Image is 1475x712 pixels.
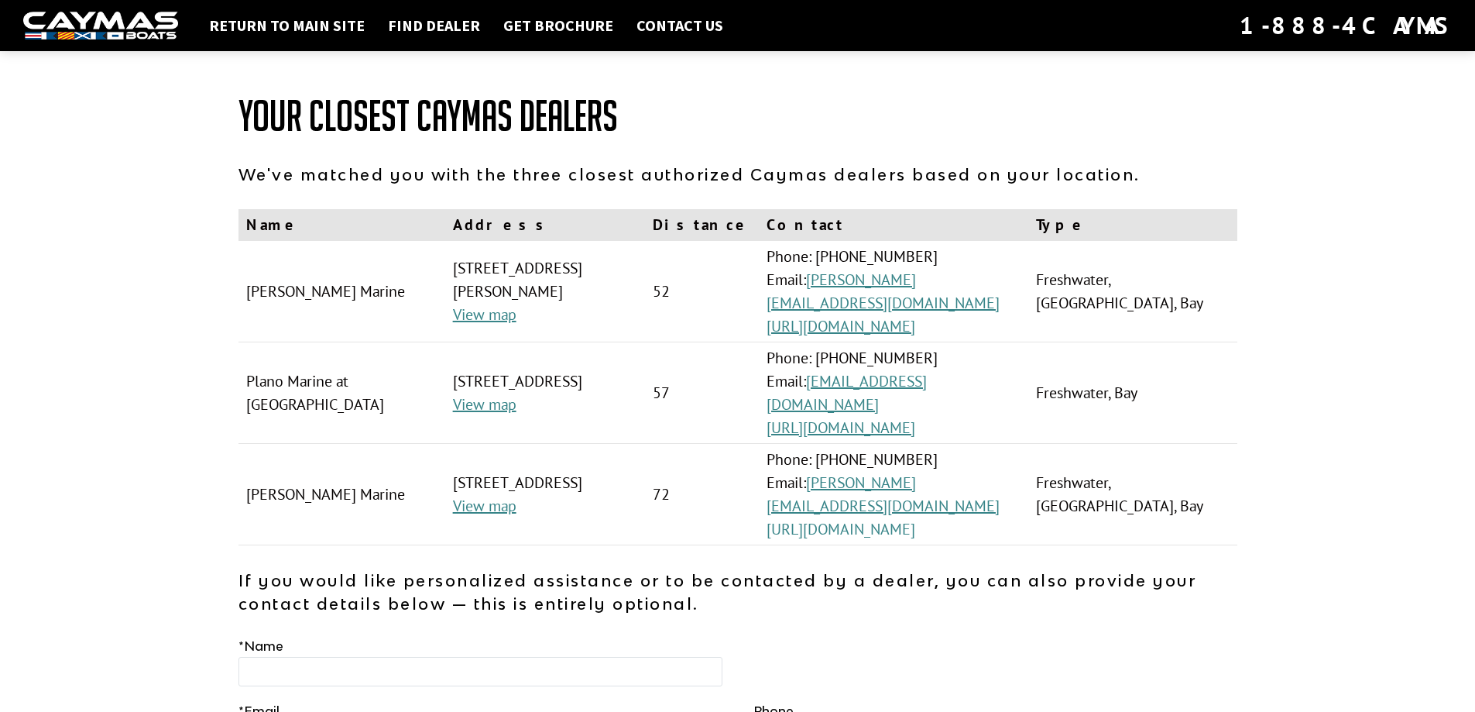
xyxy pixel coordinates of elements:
[1028,241,1237,342] td: Freshwater, [GEOGRAPHIC_DATA], Bay
[238,637,283,655] label: Name
[380,15,488,36] a: Find Dealer
[445,444,646,545] td: [STREET_ADDRESS]
[645,444,759,545] td: 72
[238,444,445,545] td: [PERSON_NAME] Marine
[645,342,759,444] td: 57
[238,342,445,444] td: Plano Marine at [GEOGRAPHIC_DATA]
[445,342,646,444] td: [STREET_ADDRESS]
[629,15,731,36] a: Contact Us
[759,209,1028,241] th: Contact
[445,241,646,342] td: [STREET_ADDRESS][PERSON_NAME]
[767,270,1000,313] a: [PERSON_NAME][EMAIL_ADDRESS][DOMAIN_NAME]
[1028,444,1237,545] td: Freshwater, [GEOGRAPHIC_DATA], Bay
[767,418,915,438] a: [URL][DOMAIN_NAME]
[759,241,1028,342] td: Phone: [PHONE_NUMBER] Email:
[767,473,1000,516] a: [PERSON_NAME][EMAIL_ADDRESS][DOMAIN_NAME]
[645,209,759,241] th: Distance
[453,304,516,325] a: View map
[453,394,516,414] a: View map
[453,496,516,516] a: View map
[445,209,646,241] th: Address
[767,519,915,539] a: [URL][DOMAIN_NAME]
[238,209,445,241] th: Name
[238,163,1237,186] p: We've matched you with the three closest authorized Caymas dealers based on your location.
[1028,209,1237,241] th: Type
[759,342,1028,444] td: Phone: [PHONE_NUMBER] Email:
[238,93,1237,139] h1: Your Closest Caymas Dealers
[645,241,759,342] td: 52
[496,15,621,36] a: Get Brochure
[1028,342,1237,444] td: Freshwater, Bay
[1240,9,1452,43] div: 1-888-4CAYMAS
[23,12,178,40] img: white-logo-c9c8dbefe5ff5ceceb0f0178aa75bf4bb51f6bca0971e226c86eb53dfe498488.png
[759,444,1028,545] td: Phone: [PHONE_NUMBER] Email:
[201,15,372,36] a: Return to main site
[767,316,915,336] a: [URL][DOMAIN_NAME]
[238,241,445,342] td: [PERSON_NAME] Marine
[238,569,1237,615] p: If you would like personalized assistance or to be contacted by a dealer, you can also provide yo...
[767,371,927,414] a: [EMAIL_ADDRESS][DOMAIN_NAME]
